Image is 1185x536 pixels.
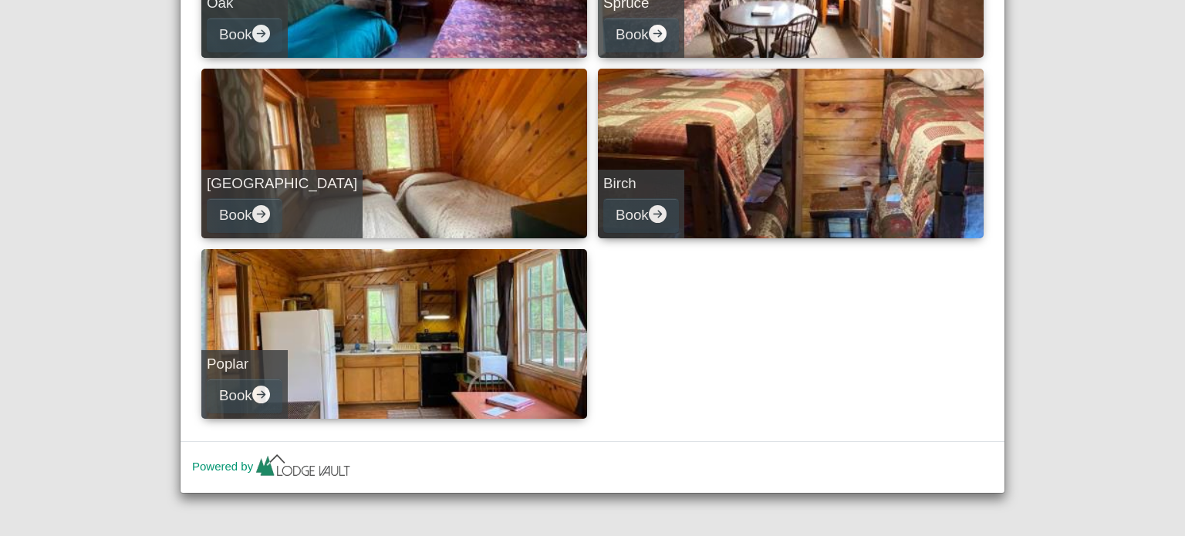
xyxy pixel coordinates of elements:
h5: [GEOGRAPHIC_DATA] [207,175,357,193]
img: lv-small.ca335149.png [253,450,353,484]
svg: arrow right circle fill [252,205,270,223]
a: Powered by [192,460,353,473]
button: Bookarrow right circle fill [207,198,282,233]
h5: Birch [603,175,679,193]
button: Bookarrow right circle fill [207,18,282,52]
svg: arrow right circle fill [252,386,270,403]
svg: arrow right circle fill [649,25,667,42]
button: Bookarrow right circle fill [603,198,679,233]
button: Bookarrow right circle fill [603,18,679,52]
svg: arrow right circle fill [649,205,667,223]
button: Bookarrow right circle fill [207,379,282,413]
svg: arrow right circle fill [252,25,270,42]
h5: Poplar [207,356,282,373]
